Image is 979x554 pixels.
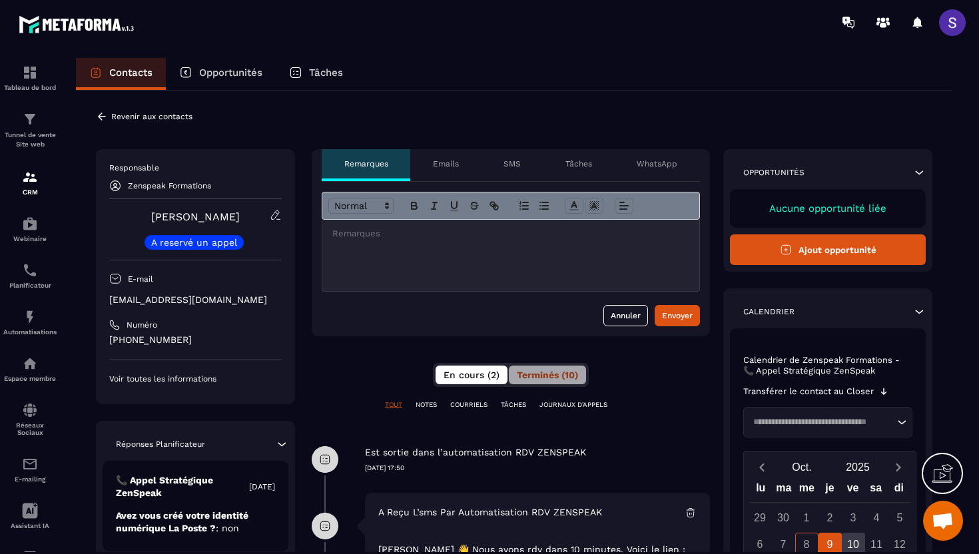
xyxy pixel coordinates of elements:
[603,305,648,326] button: Annuler
[886,458,910,476] button: Next month
[22,65,38,81] img: formation
[22,262,38,278] img: scheduler
[22,309,38,325] img: automations
[109,334,282,346] p: [PHONE_NUMBER]
[436,366,507,384] button: En cours (2)
[3,84,57,91] p: Tableau de bord
[365,446,586,459] p: Est sortie dans l’automatisation RDV ZENSPEAK
[830,455,886,479] button: Open years overlay
[655,305,700,326] button: Envoyer
[730,234,926,265] button: Ajout opportunité
[3,475,57,483] p: E-mailing
[818,479,842,502] div: je
[276,58,356,90] a: Tâches
[3,131,57,149] p: Tunnel de vente Site web
[433,158,459,169] p: Emails
[772,506,795,529] div: 30
[128,274,153,284] p: E-mail
[22,111,38,127] img: formation
[509,366,586,384] button: Terminés (10)
[864,479,888,502] div: sa
[416,400,437,410] p: NOTES
[743,202,912,214] p: Aucune opportunité liée
[749,458,774,476] button: Previous month
[3,493,57,539] a: Assistant IA
[743,167,805,178] p: Opportunités
[3,522,57,529] p: Assistant IA
[888,506,912,529] div: 5
[116,439,205,449] p: Réponses Planificateur
[3,282,57,289] p: Planificateur
[865,506,888,529] div: 4
[3,346,57,392] a: automationsautomationsEspace membre
[3,446,57,493] a: emailemailE-mailing
[249,481,275,492] p: [DATE]
[199,67,262,79] p: Opportunités
[749,415,894,429] input: Search for option
[22,456,38,472] img: email
[3,252,57,299] a: schedulerschedulerPlanificateur
[749,479,773,502] div: lu
[887,479,910,502] div: di
[3,328,57,336] p: Automatisations
[503,158,521,169] p: SMS
[842,506,865,529] div: 3
[3,392,57,446] a: social-networksocial-networkRéseaux Sociaux
[3,235,57,242] p: Webinaire
[309,67,343,79] p: Tâches
[116,509,275,535] p: Avez vous créé votre identité numérique La Poste ?
[127,320,157,330] p: Numéro
[3,206,57,252] a: automationsautomationsWebinaire
[662,309,693,322] div: Envoyer
[151,210,240,223] a: [PERSON_NAME]
[923,501,963,541] div: Ouvrir le chat
[3,55,57,101] a: formationformationTableau de bord
[22,356,38,372] img: automations
[76,58,166,90] a: Contacts
[565,158,592,169] p: Tâches
[3,159,57,206] a: formationformationCRM
[109,67,153,79] p: Contacts
[749,506,772,529] div: 29
[795,506,818,529] div: 1
[22,402,38,418] img: social-network
[109,374,282,384] p: Voir toutes les informations
[501,400,526,410] p: TÂCHES
[444,370,499,380] span: En cours (2)
[743,386,874,397] p: Transférer le contact au Closer
[795,479,818,502] div: me
[818,506,842,529] div: 2
[344,158,388,169] p: Remarques
[450,400,488,410] p: COURRIELS
[637,158,677,169] p: WhatsApp
[116,474,249,499] p: 📞 Appel Stratégique ZenSpeak
[743,407,912,437] div: Search for option
[3,188,57,196] p: CRM
[743,306,795,317] p: Calendrier
[3,421,57,436] p: Réseaux Sociaux
[743,355,912,376] p: Calendrier de Zenspeak Formations - 📞 Appel Stratégique ZenSpeak
[166,58,276,90] a: Opportunités
[841,479,864,502] div: ve
[3,299,57,346] a: automationsautomationsAutomatisations
[3,375,57,382] p: Espace membre
[22,169,38,185] img: formation
[3,101,57,159] a: formationformationTunnel de vente Site web
[539,400,607,410] p: JOURNAUX D'APPELS
[385,400,402,410] p: TOUT
[109,294,282,306] p: [EMAIL_ADDRESS][DOMAIN_NAME]
[773,479,796,502] div: ma
[19,12,139,37] img: logo
[22,216,38,232] img: automations
[774,455,830,479] button: Open months overlay
[109,162,282,173] p: Responsable
[517,370,578,380] span: Terminés (10)
[378,506,602,519] p: A reçu l’sms par automatisation RDV ZENSPEAK
[365,463,710,473] p: [DATE] 17:50
[151,238,237,247] p: A reservé un appel
[128,181,211,190] p: Zenspeak Formations
[216,523,239,533] span: : non
[111,112,192,121] p: Revenir aux contacts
